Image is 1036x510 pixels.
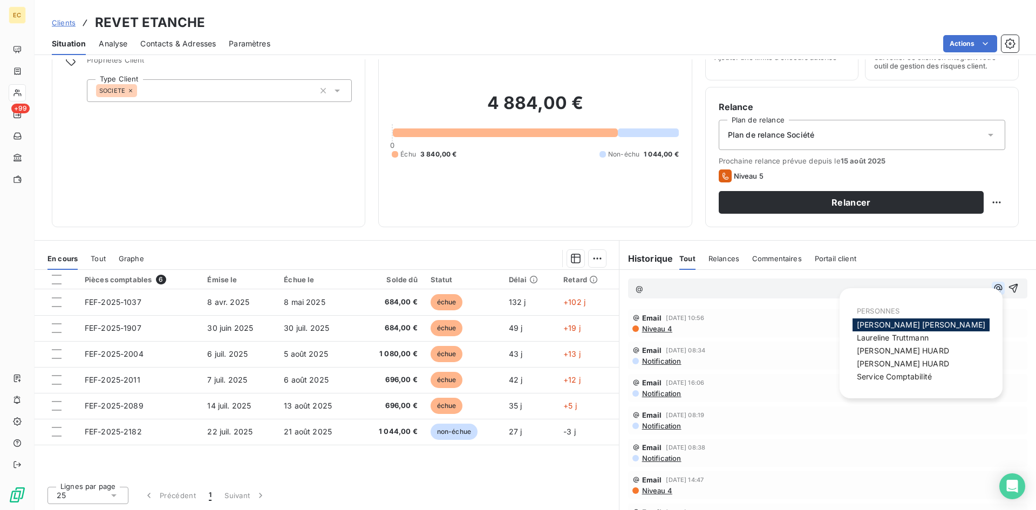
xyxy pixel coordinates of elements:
span: +102 j [563,297,585,307]
span: [DATE] 10:56 [666,315,704,321]
span: Email [642,314,662,322]
h2: 4 884,00 € [392,92,678,125]
div: Retard [563,275,612,284]
span: Niveau 4 [641,324,672,333]
span: FEF-2025-1037 [85,297,141,307]
span: 1 080,00 € [363,349,417,359]
span: Graphe [119,254,144,263]
span: Email [642,443,662,452]
span: +12 j [563,375,581,384]
button: Suivant [218,484,272,507]
span: Notification [641,357,681,365]
div: Délai [509,275,550,284]
a: +99 [9,106,25,123]
span: 696,00 € [363,375,417,385]
span: 0 [390,141,394,149]
span: 1 044,00 € [363,426,417,437]
span: Analyse [99,38,127,49]
span: FEF-2025-2089 [85,401,144,410]
span: 6 [156,275,166,284]
span: 1 [209,490,212,501]
span: Commentaires [752,254,802,263]
span: +99 [11,104,30,113]
span: échue [431,294,463,310]
span: 22 juil. 2025 [207,427,253,436]
span: [DATE] 08:38 [666,444,705,451]
span: 132 j [509,297,526,307]
div: Open Intercom Messenger [999,473,1025,499]
div: Échue le [284,275,350,284]
span: Surveiller ce client en intégrant votre outil de gestion des risques client. [874,53,1010,70]
span: non-échue [431,424,478,440]
span: SOCIETE [99,87,125,94]
span: 3 840,00 € [420,149,457,159]
span: 27 j [509,427,522,436]
span: 8 avr. 2025 [207,297,249,307]
span: +13 j [563,349,581,358]
span: Email [642,475,662,484]
span: [DATE] 16:06 [666,379,704,386]
span: 684,00 € [363,323,417,334]
div: Émise le [207,275,271,284]
span: 42 j [509,375,523,384]
span: PERSONNES [857,307,899,315]
span: Notification [641,454,681,463]
span: 43 j [509,349,523,358]
span: échue [431,398,463,414]
div: Pièces comptables [85,275,195,284]
span: 8 mai 2025 [284,297,325,307]
span: Prochaine relance prévue depuis le [719,157,1005,165]
span: Email [642,411,662,419]
span: 49 j [509,323,523,332]
span: Niveau 5 [734,172,764,180]
span: [DATE] 08:34 [666,347,705,353]
span: Situation [52,38,86,49]
span: Laureline Truttmann [857,333,929,342]
a: Clients [52,17,76,28]
span: +5 j [563,401,577,410]
span: 6 juil. 2025 [207,349,248,358]
h6: Historique [619,252,673,265]
span: -3 j [563,427,576,436]
span: FEF-2025-2182 [85,427,142,436]
img: Logo LeanPay [9,486,26,504]
span: Portail client [815,254,856,263]
span: Contacts & Adresses [140,38,216,49]
span: 6 août 2025 [284,375,329,384]
span: échue [431,372,463,388]
span: 14 juil. 2025 [207,401,251,410]
span: [PERSON_NAME] HUARD [857,359,949,368]
span: [DATE] 08:19 [666,412,704,418]
div: Statut [431,275,496,284]
button: Actions [943,35,997,52]
span: Notification [641,421,681,430]
span: Non-échu [608,149,639,159]
button: Précédent [137,484,202,507]
span: 30 juin 2025 [207,323,253,332]
span: [PERSON_NAME] [PERSON_NAME] [857,320,985,329]
h3: REVET ETANCHE [95,13,205,32]
span: 1 044,00 € [644,149,679,159]
span: Clients [52,18,76,27]
span: Relances [708,254,739,263]
span: Propriétés Client [87,56,352,71]
span: Service Comptabilité [857,372,932,381]
span: 35 j [509,401,522,410]
span: Paramètres [229,38,270,49]
span: FEF-2025-2004 [85,349,144,358]
span: FEF-2025-2011 [85,375,140,384]
span: échue [431,346,463,362]
div: Solde dû [363,275,417,284]
span: En cours [47,254,78,263]
span: échue [431,320,463,336]
span: 21 août 2025 [284,427,332,436]
span: [PERSON_NAME] HUARD [857,346,949,355]
span: Tout [679,254,696,263]
span: 684,00 € [363,297,417,308]
span: 7 juil. 2025 [207,375,247,384]
div: EC [9,6,26,24]
span: Échu [400,149,416,159]
span: @ [636,284,643,293]
span: 696,00 € [363,400,417,411]
span: 25 [57,490,66,501]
